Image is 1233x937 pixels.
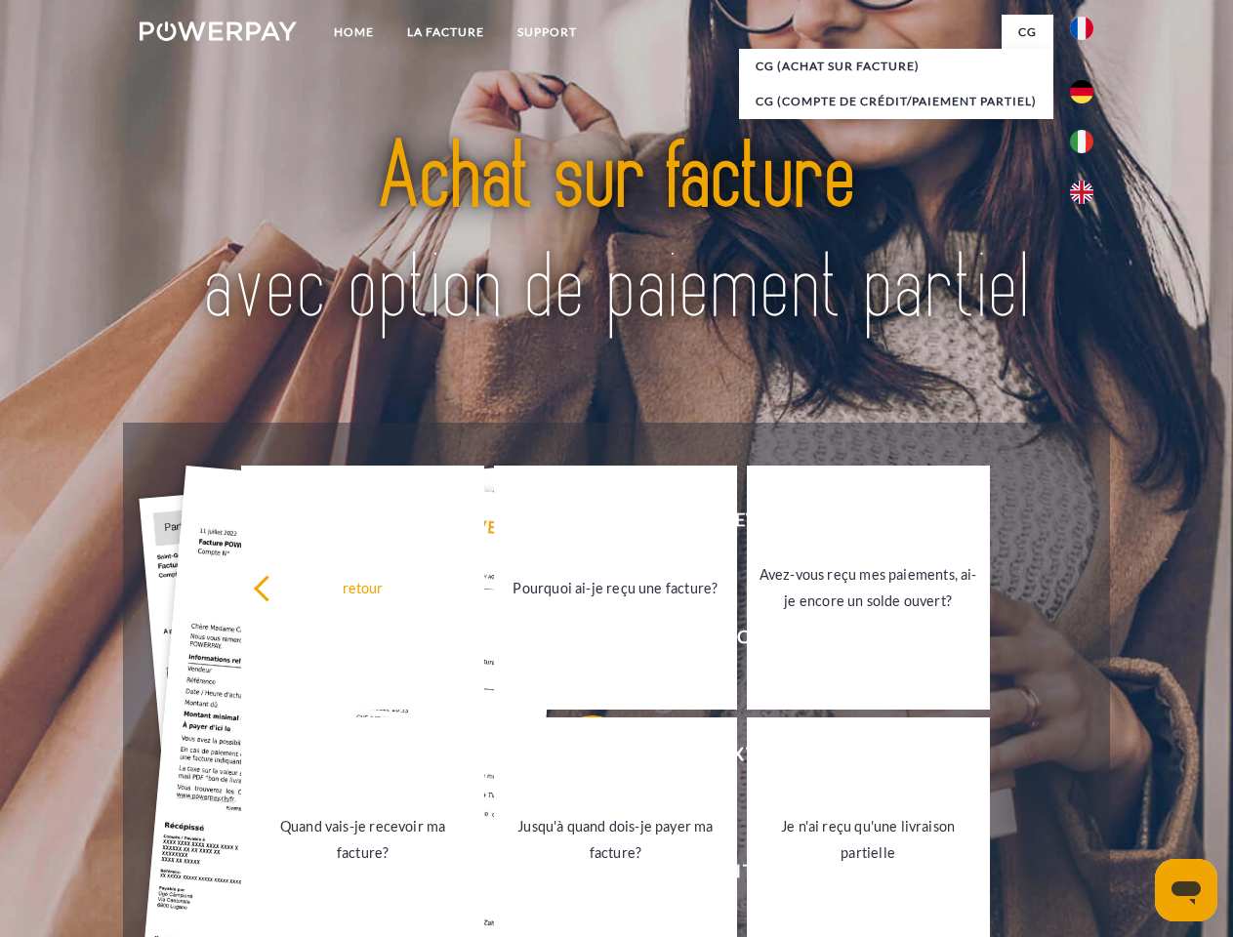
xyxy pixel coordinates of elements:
div: Pourquoi ai-je reçu une facture? [506,574,725,600]
img: logo-powerpay-white.svg [140,21,297,41]
a: Support [501,15,594,50]
div: retour [253,574,473,600]
a: LA FACTURE [390,15,501,50]
a: CG [1002,15,1053,50]
a: Avez-vous reçu mes paiements, ai-je encore un solde ouvert? [747,466,990,710]
div: Avez-vous reçu mes paiements, ai-je encore un solde ouvert? [759,561,978,614]
img: de [1070,80,1093,103]
a: Home [317,15,390,50]
img: it [1070,130,1093,153]
a: CG (achat sur facture) [739,49,1053,84]
div: Jusqu'à quand dois-je payer ma facture? [506,813,725,866]
div: Quand vais-je recevoir ma facture? [253,813,473,866]
iframe: Bouton de lancement de la fenêtre de messagerie [1155,859,1217,921]
img: en [1070,181,1093,204]
img: fr [1070,17,1093,40]
div: Je n'ai reçu qu'une livraison partielle [759,813,978,866]
img: title-powerpay_fr.svg [186,94,1047,374]
a: CG (Compte de crédit/paiement partiel) [739,84,1053,119]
